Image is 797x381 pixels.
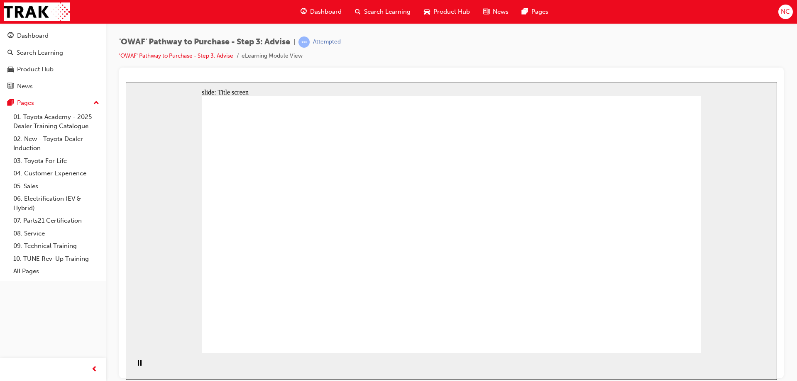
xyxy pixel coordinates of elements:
span: News [493,7,509,17]
span: Pages [531,7,548,17]
span: car-icon [7,66,14,73]
span: Product Hub [433,7,470,17]
a: 10. TUNE Rev-Up Training [10,252,103,265]
a: 01. Toyota Academy - 2025 Dealer Training Catalogue [10,111,103,133]
div: Attempted [313,38,341,46]
a: News [3,79,103,94]
span: guage-icon [7,32,14,40]
a: 03. Toyota For Life [10,155,103,167]
button: DashboardSearch LearningProduct HubNews [3,27,103,95]
a: guage-iconDashboard [294,3,348,20]
button: NC [778,5,793,19]
div: Dashboard [17,31,49,41]
button: Pages [3,95,103,111]
a: All Pages [10,265,103,278]
span: 'OWAF' Pathway to Purchase - Step 3: Advise [119,37,290,47]
a: Dashboard [3,28,103,44]
span: search-icon [355,7,361,17]
a: 07. Parts21 Certification [10,214,103,227]
div: Search Learning [17,48,63,58]
span: pages-icon [522,7,528,17]
span: search-icon [7,49,13,57]
a: Product Hub [3,62,103,77]
span: up-icon [93,98,99,109]
a: 05. Sales [10,180,103,193]
span: Search Learning [364,7,411,17]
span: NC [781,7,790,17]
a: 09. Technical Training [10,240,103,252]
span: news-icon [483,7,489,17]
a: Search Learning [3,45,103,61]
a: 04. Customer Experience [10,167,103,180]
span: prev-icon [91,364,98,375]
a: 06. Electrification (EV & Hybrid) [10,192,103,214]
a: news-iconNews [477,3,515,20]
span: learningRecordVerb_ATTEMPT-icon [298,36,310,48]
a: search-iconSearch Learning [348,3,417,20]
a: 'OWAF' Pathway to Purchase - Step 3: Advise [119,52,233,59]
span: guage-icon [301,7,307,17]
div: playback controls [4,270,18,297]
button: Pause (Ctrl+Alt+P) [4,277,18,291]
a: 08. Service [10,227,103,240]
div: Pages [17,98,34,108]
span: pages-icon [7,99,14,107]
li: eLearning Module View [242,51,303,61]
span: news-icon [7,83,14,90]
div: Product Hub [17,65,54,74]
span: Dashboard [310,7,342,17]
span: car-icon [424,7,430,17]
span: | [293,37,295,47]
a: pages-iconPages [515,3,555,20]
a: car-iconProduct Hub [417,3,477,20]
div: News [17,82,33,91]
img: Trak [4,2,70,21]
a: 02. New - Toyota Dealer Induction [10,133,103,155]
